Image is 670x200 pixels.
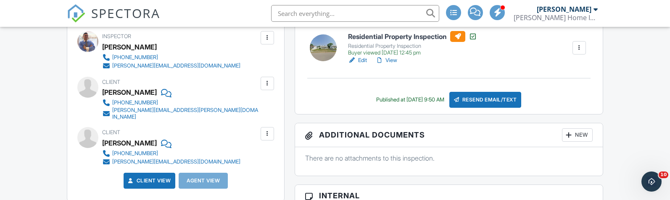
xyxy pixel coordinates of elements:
a: Client View [127,177,171,185]
h3: Additional Documents [295,123,603,147]
div: New [562,128,593,142]
a: [PHONE_NUMBER] [102,99,258,107]
h6: Residential Property Inspection [348,31,477,42]
span: 10 [659,171,668,178]
img: The Best Home Inspection Software - Spectora [67,4,85,23]
input: Search everything... [271,5,439,22]
a: [PHONE_NUMBER] [102,149,240,158]
div: [PHONE_NUMBER] [112,99,158,106]
div: [PHONE_NUMBER] [112,150,158,157]
div: [PERSON_NAME][EMAIL_ADDRESS][DOMAIN_NAME] [112,62,240,69]
a: [PERSON_NAME][EMAIL_ADDRESS][DOMAIN_NAME] [102,62,240,70]
div: Resend Email/Text [449,92,522,108]
a: Edit [348,56,367,65]
div: [PERSON_NAME][EMAIL_ADDRESS][PERSON_NAME][DOMAIN_NAME] [112,107,258,120]
div: Andriaccio Home Inspection Services, LLC [514,13,598,22]
div: Published at [DATE] 9:50 AM [376,96,444,103]
div: [PERSON_NAME] [102,41,157,53]
a: View [375,56,397,65]
span: SPECTORA [91,4,160,22]
div: [PHONE_NUMBER] [112,54,158,61]
a: Residential Property Inspection Residential Property Inspection Buyer viewed [DATE] 12:45 pm [348,31,477,56]
a: [PERSON_NAME][EMAIL_ADDRESS][DOMAIN_NAME] [102,158,240,166]
iframe: Intercom live chat [641,171,662,192]
p: There are no attachments to this inspection. [305,153,593,163]
div: [PERSON_NAME][EMAIL_ADDRESS][DOMAIN_NAME] [112,158,240,165]
span: Inspector [102,33,131,39]
a: [PERSON_NAME][EMAIL_ADDRESS][PERSON_NAME][DOMAIN_NAME] [102,107,258,120]
a: SPECTORA [67,11,160,29]
div: [PERSON_NAME] [102,137,157,149]
div: Buyer viewed [DATE] 12:45 pm [348,49,477,56]
div: [PERSON_NAME] [102,86,157,99]
span: Client [102,79,120,85]
span: Client [102,129,120,135]
div: Residential Property Inspection [348,43,477,49]
div: [PERSON_NAME] [537,5,591,13]
a: [PHONE_NUMBER] [102,53,240,62]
